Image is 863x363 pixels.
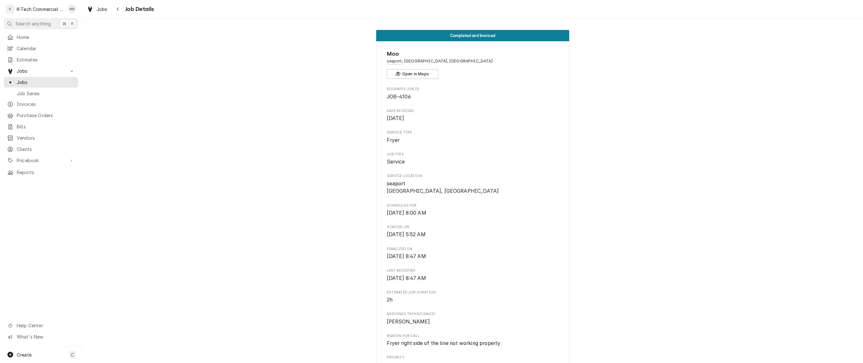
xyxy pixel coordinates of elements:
span: Job Type [387,158,559,166]
span: Jobs [17,79,75,86]
div: Service Location [387,173,559,195]
a: Go to Jobs [4,66,78,76]
a: Go to Help Center [4,320,78,331]
span: Invoices [17,101,75,107]
a: Invoices [4,99,78,109]
div: K-Tech Commercial Kitchen Repair & Maintenance [17,6,64,13]
span: Pricebook [17,157,65,164]
span: Job Details [123,5,154,14]
a: Job Series [4,88,78,99]
div: MB [68,5,77,14]
span: Last Modified [387,275,559,282]
div: Scheduled For [387,203,559,217]
div: Last Modified [387,268,559,282]
span: 2h [387,297,393,303]
span: Estimated Job Duration [387,296,559,304]
span: K [71,20,74,27]
div: Client Information [387,50,559,79]
span: Fryer [387,137,400,143]
a: Clients [4,144,78,154]
span: Address [387,58,559,64]
span: Create [17,352,32,358]
span: Calendar [17,45,75,52]
span: Search anything [15,20,51,27]
div: Started On [387,225,559,238]
span: C [71,351,74,358]
span: Jobs [17,68,65,74]
div: Status [376,30,569,41]
span: Completed and Invoiced [450,33,496,38]
span: Started On [387,231,559,238]
span: Finalized On [387,247,559,252]
div: Date Received [387,108,559,122]
span: [DATE] 8:47 AM [387,275,426,281]
span: Job Type [387,152,559,157]
span: Scheduled For [387,209,559,217]
a: Bills [4,121,78,132]
span: Reason For Call [387,333,559,339]
span: Last Modified [387,268,559,273]
span: Purchase Orders [17,112,75,119]
button: Search anything⌘K [4,18,78,29]
span: Home [17,34,75,41]
span: [DATE] 5:52 AM [387,231,426,237]
a: Go to Pricebook [4,155,78,166]
a: Home [4,32,78,42]
span: Name [387,50,559,58]
span: [DATE] 8:00 AM [387,210,426,216]
span: Assigned Technician(s) [387,312,559,317]
span: [PERSON_NAME] [387,319,430,325]
div: Estimated Job Duration [387,290,559,304]
span: Priority [387,355,559,360]
div: Finalized On [387,247,559,260]
div: Job Type [387,152,559,166]
span: Clients [17,146,75,153]
span: [DATE] [387,115,404,121]
span: Jobs [97,6,107,13]
span: Job Series [17,90,75,97]
span: Started On [387,225,559,230]
div: K [6,5,15,14]
span: Service [387,159,405,165]
span: Roopairs Job ID [387,93,559,101]
span: Finalized On [387,253,559,260]
div: Roopairs Job ID [387,87,559,100]
button: Open in Maps [387,69,438,79]
span: Date Received [387,108,559,114]
span: Estimated Job Duration [387,290,559,295]
a: Calendar [4,43,78,54]
div: Mehdi Bazidane's Avatar [68,5,77,14]
span: Scheduled For [387,203,559,208]
a: Purchase Orders [4,110,78,121]
a: Jobs [84,4,110,14]
a: Jobs [4,77,78,88]
a: Vendors [4,133,78,143]
span: Estimates [17,56,75,63]
div: Assigned Technician(s) [387,312,559,325]
a: Estimates [4,54,78,65]
span: Reports [17,169,75,176]
a: Go to What's New [4,331,78,342]
span: What's New [17,333,74,340]
span: Reason For Call [387,340,559,347]
span: Service Location [387,180,559,195]
span: Help Center [17,322,74,329]
span: Fryer right side of the line not working properly [387,340,501,346]
span: [DATE] 8:47 AM [387,253,426,259]
span: ⌘ [62,20,67,27]
span: Service Location [387,173,559,179]
span: seaport [GEOGRAPHIC_DATA], [GEOGRAPHIC_DATA] [387,181,499,194]
button: Navigate back [113,4,123,14]
a: Reports [4,167,78,178]
span: Vendors [17,135,75,141]
span: JOB-4106 [387,94,411,100]
span: Bills [17,123,75,130]
span: Service Type [387,136,559,144]
span: Date Received [387,115,559,122]
span: Assigned Technician(s) [387,318,559,326]
span: Service Type [387,130,559,135]
span: Roopairs Job ID [387,87,559,92]
div: Reason For Call [387,333,559,347]
div: Service Type [387,130,559,144]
